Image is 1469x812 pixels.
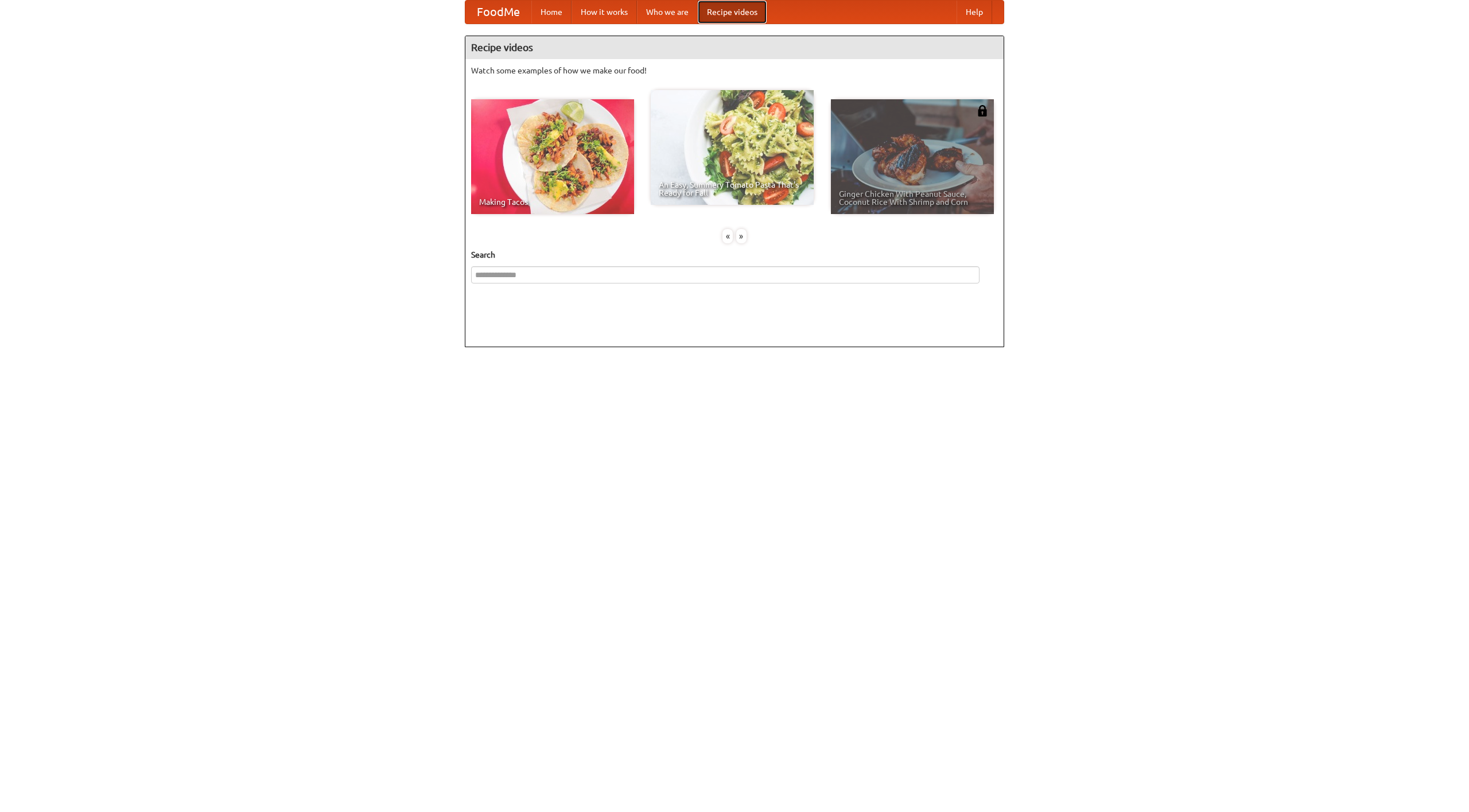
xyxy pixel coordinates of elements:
img: 483408.png [977,105,988,116]
a: Making Tacos [471,99,634,214]
a: How it works [572,1,637,24]
h5: Search [471,249,998,261]
span: Making Tacos [479,198,626,206]
h4: Recipe videos [465,36,1004,59]
div: » [736,229,747,243]
a: Home [531,1,572,24]
a: Recipe videos [698,1,767,24]
a: Help [957,1,992,24]
div: « [722,229,733,243]
a: FoodMe [465,1,531,24]
p: Watch some examples of how we make our food! [471,65,998,76]
a: Who we are [637,1,698,24]
a: An Easy, Summery Tomato Pasta That's Ready for Fall [651,90,814,205]
span: An Easy, Summery Tomato Pasta That's Ready for Fall [659,181,806,197]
